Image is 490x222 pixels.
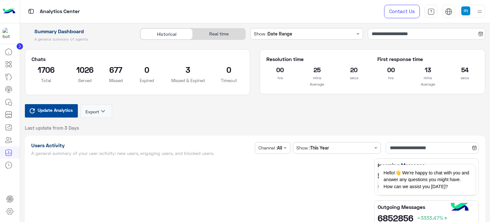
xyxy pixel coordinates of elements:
span: Update Analytics [36,106,74,114]
span: Last update from 3 Days [25,125,79,131]
h2: 0 [214,65,244,75]
img: tab [27,7,35,15]
a: Contact Us [384,5,420,18]
a: tab [425,5,437,18]
button: Exportkeyboard_arrow_down [80,104,112,118]
img: tab [427,8,435,15]
h5: A general summary of agents [25,37,133,42]
h2: 00 [377,65,405,75]
p: mins [303,75,331,81]
h5: Outgoing Messages [378,204,475,210]
div: Real time [193,28,245,40]
h2: 20 [340,65,368,75]
h2: 677 [109,65,123,75]
h2: 25 [303,65,331,75]
h2: 5790319 [378,171,475,181]
h5: Chats [32,56,244,62]
h2: 0 [132,65,162,75]
button: Update Analytics [25,104,78,118]
img: 1403182699927242 [3,28,14,39]
p: hrs [377,75,405,81]
p: Missed [109,77,123,84]
h1: Users Activity [31,142,253,149]
h2: 1026 [70,65,100,75]
img: tab [445,8,452,15]
p: Total [32,77,61,84]
img: profile [476,8,484,16]
p: Missed & Expired [171,77,205,84]
span: +3333.47% [417,215,448,221]
div: Historical [140,28,193,40]
img: userImage [461,6,470,15]
h2: 54 [451,65,479,75]
h6: Compared to (180706 last year) [378,183,475,190]
p: Served [70,77,100,84]
h5: First response time [377,56,479,62]
p: hrs [266,75,294,81]
img: hulul-logo.png [449,196,471,219]
h2: 13 [414,65,442,75]
h1: Summary Dashboard [25,28,133,34]
p: secs [451,75,479,81]
h5: Resolution time [266,56,367,62]
h5: A general summary of your user activity: new users, engaging users, and blocked users. [31,151,253,156]
p: Timeout [214,77,244,84]
p: Expired [132,77,162,84]
h2: 00 [266,65,294,75]
h5: Incoming Messages [378,162,475,168]
i: keyboard_arrow_down [99,107,107,115]
p: secs [340,75,368,81]
p: Average [266,81,367,88]
img: Logo [3,5,15,18]
p: mins [414,75,442,81]
span: Hello!👋 We're happy to chat with you and answer any questions you might have. How can we assist y... [379,165,475,195]
h2: 3 [171,65,205,75]
h2: 1706 [32,65,61,75]
p: Analytics Center [40,7,80,16]
p: Average [377,81,479,88]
